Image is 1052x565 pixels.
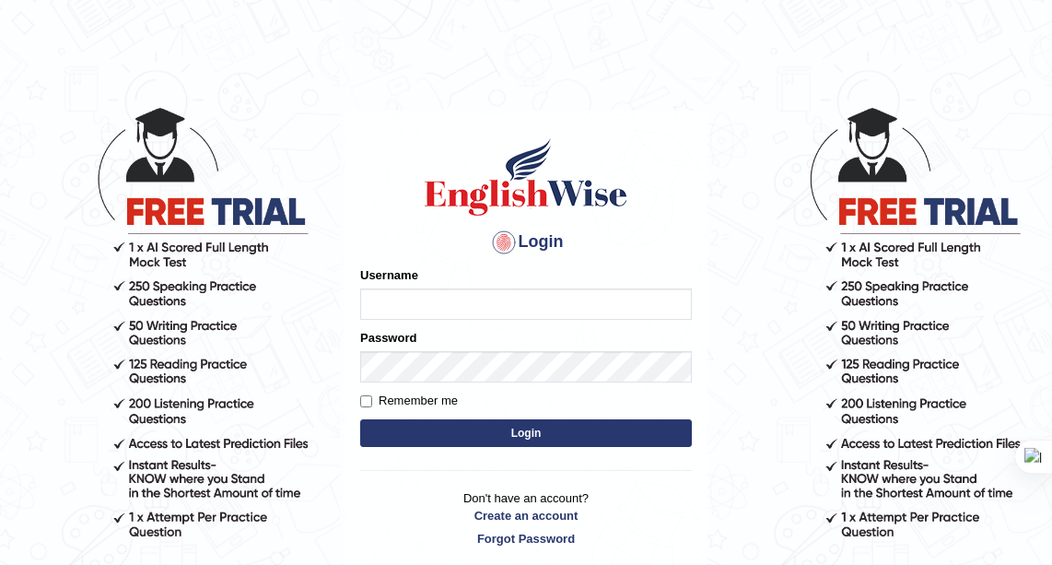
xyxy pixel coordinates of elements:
p: Don't have an account? [360,489,692,547]
label: Username [360,266,418,284]
label: Password [360,329,416,347]
h4: Login [360,228,692,257]
label: Remember me [360,392,458,410]
a: Create an account [360,507,692,524]
a: Forgot Password [360,530,692,547]
input: Remember me [360,395,372,407]
button: Login [360,419,692,447]
img: Logo of English Wise sign in for intelligent practice with AI [421,135,631,218]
